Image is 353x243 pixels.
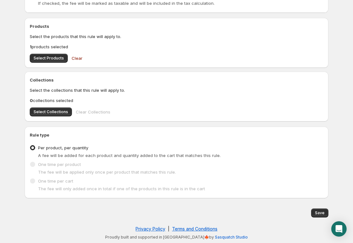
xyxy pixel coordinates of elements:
h2: Collections [30,77,323,83]
span: One time per product [38,162,81,167]
b: 1 [30,44,32,49]
b: 0 [30,98,33,103]
span: | [168,226,169,231]
span: Per product, per quantity [38,145,88,150]
h2: Rule type [30,132,323,138]
p: products selected [30,43,323,50]
span: The fee will be applied only once per product that matches this rule. [38,169,176,175]
p: collections selected [30,97,323,104]
button: Select Collections [30,107,72,116]
p: Select the collections that this rule will apply to. [30,87,323,93]
span: One time per cart [38,178,73,184]
h2: Products [30,23,323,29]
div: Open Intercom Messenger [331,221,347,237]
span: The fee will only added once in total if one of the products in this rule is in the cart [38,186,205,191]
a: Sasquatch Studio [215,235,248,239]
button: Select Products [30,54,68,63]
button: Clear [68,52,86,65]
button: Save [311,208,328,217]
span: Clear [72,55,82,61]
p: Select the products that this rule will apply to. [30,33,323,40]
span: Select Products [34,56,64,61]
p: Proudly built and supported in [GEOGRAPHIC_DATA]🍁by [28,235,325,240]
a: Terms and Conditions [172,226,217,231]
span: Select Collections [34,109,68,114]
a: Privacy Policy [136,226,165,231]
span: Save [315,210,325,216]
span: If checked, the fee will be marked as taxable and will be included in the tax calculation. [38,1,215,6]
span: A fee will be added for each product and quantity added to the cart that matches this rule. [38,153,221,158]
